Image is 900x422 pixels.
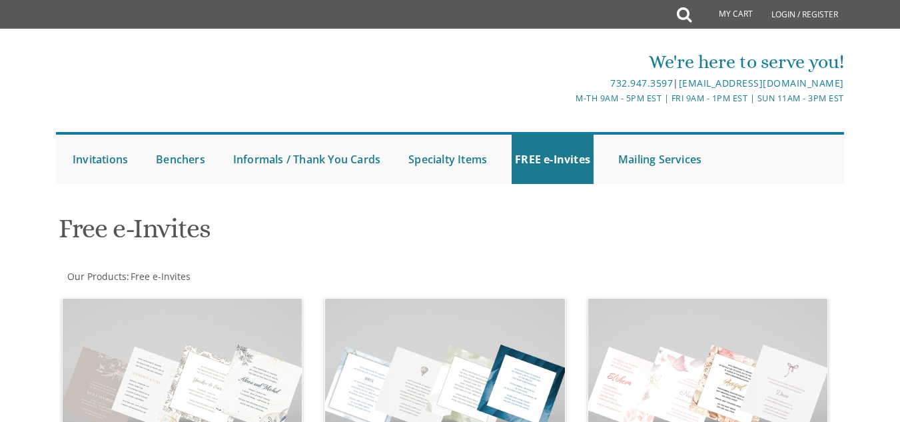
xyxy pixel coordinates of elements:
a: [EMAIL_ADDRESS][DOMAIN_NAME] [679,77,844,89]
a: Benchers [153,135,209,184]
a: Informals / Thank You Cards [230,135,384,184]
div: We're here to serve you! [319,49,844,75]
a: My Cart [690,1,762,28]
span: Free e-Invites [131,270,191,283]
a: FREE e-Invites [512,135,594,184]
a: Specialty Items [405,135,490,184]
div: M-Th 9am - 5pm EST | Fri 9am - 1pm EST | Sun 11am - 3pm EST [319,91,844,105]
a: Our Products [66,270,127,283]
div: | [319,75,844,91]
div: : [56,270,450,283]
a: Free e-Invites [129,270,191,283]
h1: Free e-Invites [59,214,574,253]
a: Mailing Services [615,135,705,184]
a: Invitations [69,135,131,184]
a: 732.947.3597 [610,77,673,89]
